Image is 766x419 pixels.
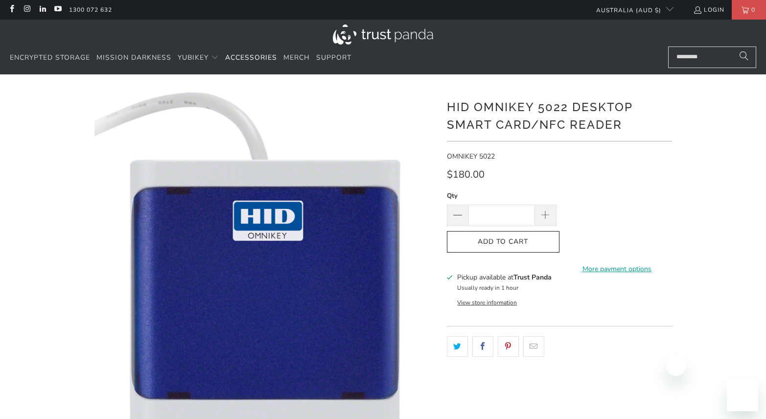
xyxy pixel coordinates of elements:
span: Merch [283,53,310,62]
a: Trust Panda Australia on YouTube [53,6,62,14]
nav: Translation missing: en.navigation.header.main_nav [10,47,351,70]
a: Support [316,47,351,70]
span: Mission Darkness [96,53,171,62]
a: Share this on Twitter [447,336,468,357]
iframe: Close message [666,356,686,376]
a: Accessories [225,47,277,70]
a: Trust Panda Australia on Facebook [7,6,16,14]
a: Share this on Facebook [472,336,493,357]
iframe: Reviews Widget [447,374,672,406]
a: Merch [283,47,310,70]
input: Search... [668,47,756,68]
span: Add to Cart [457,238,549,246]
h1: HID OMNIKEY 5022 Desktop Smart Card/NFC Reader [447,96,672,134]
span: Encrypted Storage [10,53,90,62]
iframe: Button to launch messaging window [727,380,758,411]
span: OMNIKEY 5022 [447,152,495,161]
img: Trust Panda Australia [333,24,433,45]
h3: Pickup available at [457,272,552,282]
a: 1300 072 632 [69,4,112,15]
a: Encrypted Storage [10,47,90,70]
button: Add to Cart [447,231,559,253]
a: More payment options [562,264,672,275]
summary: YubiKey [178,47,219,70]
b: Trust Panda [513,273,552,282]
small: Usually ready in 1 hour [457,284,518,292]
a: Login [693,4,724,15]
a: Share this on Pinterest [498,336,519,357]
a: Trust Panda Australia on LinkedIn [38,6,46,14]
label: Qty [447,190,557,201]
a: Trust Panda Australia on Instagram [23,6,31,14]
a: Mission Darkness [96,47,171,70]
span: YubiKey [178,53,209,62]
span: $180.00 [447,168,485,181]
span: Accessories [225,53,277,62]
span: Support [316,53,351,62]
a: Email this to a friend [523,336,544,357]
button: View store information [457,299,517,306]
button: Search [732,47,756,68]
